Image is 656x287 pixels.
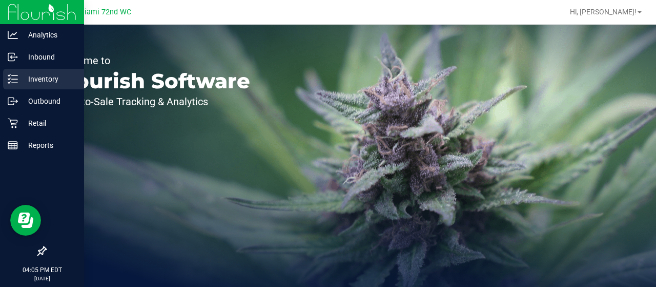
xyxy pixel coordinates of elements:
p: Reports [18,139,79,151]
p: Analytics [18,29,79,41]
inline-svg: Inventory [8,74,18,84]
p: Welcome to [55,55,250,66]
inline-svg: Analytics [8,30,18,40]
p: Outbound [18,95,79,107]
inline-svg: Inbound [8,52,18,62]
span: Hi, [PERSON_NAME]! [570,8,637,16]
p: Seed-to-Sale Tracking & Analytics [55,97,250,107]
p: Retail [18,117,79,129]
p: Flourish Software [55,71,250,91]
p: Inbound [18,51,79,63]
inline-svg: Retail [8,118,18,128]
iframe: Resource center [10,205,41,236]
p: 04:05 PM EDT [5,265,79,275]
inline-svg: Outbound [8,96,18,106]
span: Miami 72nd WC [78,8,131,16]
p: [DATE] [5,275,79,282]
p: Inventory [18,73,79,85]
inline-svg: Reports [8,140,18,150]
